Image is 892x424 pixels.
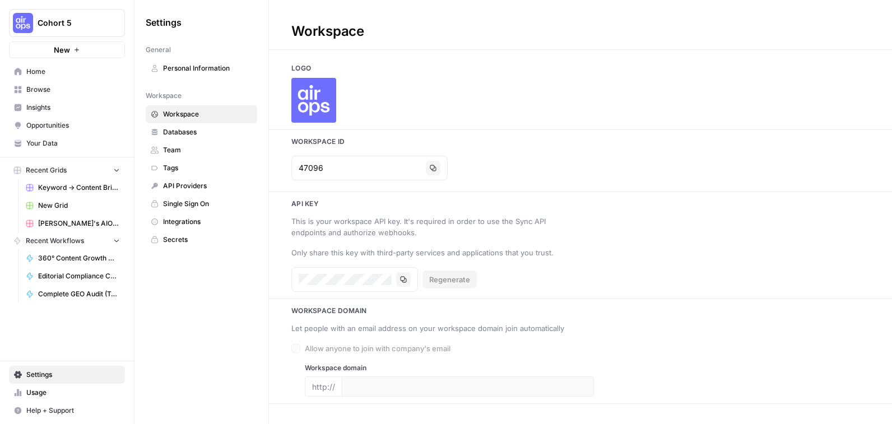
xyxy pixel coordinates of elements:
[38,271,120,281] span: Editorial Compliance Check RW duplicate workflow
[54,44,70,55] span: New
[163,109,252,119] span: Workspace
[21,179,125,197] a: Keyword -> Content Brief -> Article
[9,41,125,58] button: New
[9,384,125,402] a: Usage
[163,199,252,209] span: Single Sign On
[21,267,125,285] a: Editorial Compliance Check RW duplicate workflow
[21,215,125,232] a: [PERSON_NAME]'s AIO optimized Link to Text Fragment Grid
[38,218,120,229] span: [PERSON_NAME]'s AIO optimized Link to Text Fragment Grid
[422,271,477,288] button: Regenerate
[38,17,105,29] span: Cohort 5
[26,236,84,246] span: Recent Workflows
[9,162,125,179] button: Recent Grids
[146,123,257,141] a: Databases
[146,59,257,77] a: Personal Information
[429,274,470,285] span: Regenerate
[291,247,580,258] div: Only share this key with third-party services and applications that you trust.
[146,213,257,231] a: Integrations
[291,216,580,238] div: This is your workspace API key. It's required in order to use the Sync API endpoints and authoriz...
[26,165,67,175] span: Recent Grids
[38,183,120,193] span: Keyword -> Content Brief -> Article
[146,159,257,177] a: Tags
[26,85,120,95] span: Browse
[9,134,125,152] a: Your Data
[291,78,336,123] img: Company Logo
[38,289,120,299] span: Complete GEO Audit (Technical + Content) (RW duplicate)
[146,16,182,29] span: Settings
[305,363,594,373] label: Workspace domain
[146,195,257,213] a: Single Sign On
[269,63,892,73] h3: Logo
[26,138,120,148] span: Your Data
[26,102,120,113] span: Insights
[9,117,125,134] a: Opportunities
[305,376,342,397] div: http://
[305,343,450,354] span: Allow anyone to join with company's email
[269,306,892,316] h3: Workspace Domain
[163,181,252,191] span: API Providers
[163,145,252,155] span: Team
[9,99,125,117] a: Insights
[13,13,33,33] img: Cohort 5 Logo
[163,235,252,245] span: Secrets
[26,370,120,380] span: Settings
[146,141,257,159] a: Team
[21,249,125,267] a: 360° Content Growth Workflow
[269,137,892,147] h3: Workspace Id
[26,388,120,398] span: Usage
[146,45,171,55] span: General
[38,201,120,211] span: New Grid
[146,91,182,101] span: Workspace
[21,197,125,215] a: New Grid
[163,217,252,227] span: Integrations
[291,344,300,353] input: Allow anyone to join with company's email
[38,253,120,263] span: 360° Content Growth Workflow
[163,63,252,73] span: Personal Information
[163,163,252,173] span: Tags
[9,81,125,99] a: Browse
[9,63,125,81] a: Home
[21,285,125,303] a: Complete GEO Audit (Technical + Content) (RW duplicate)
[146,177,257,195] a: API Providers
[269,199,892,209] h3: Api key
[269,22,387,40] div: Workspace
[146,105,257,123] a: Workspace
[291,323,580,334] div: Let people with an email address on your workspace domain join automatically
[26,120,120,131] span: Opportunities
[9,9,125,37] button: Workspace: Cohort 5
[9,402,125,420] button: Help + Support
[163,127,252,137] span: Databases
[26,67,120,77] span: Home
[26,406,120,416] span: Help + Support
[146,231,257,249] a: Secrets
[9,366,125,384] a: Settings
[9,232,125,249] button: Recent Workflows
